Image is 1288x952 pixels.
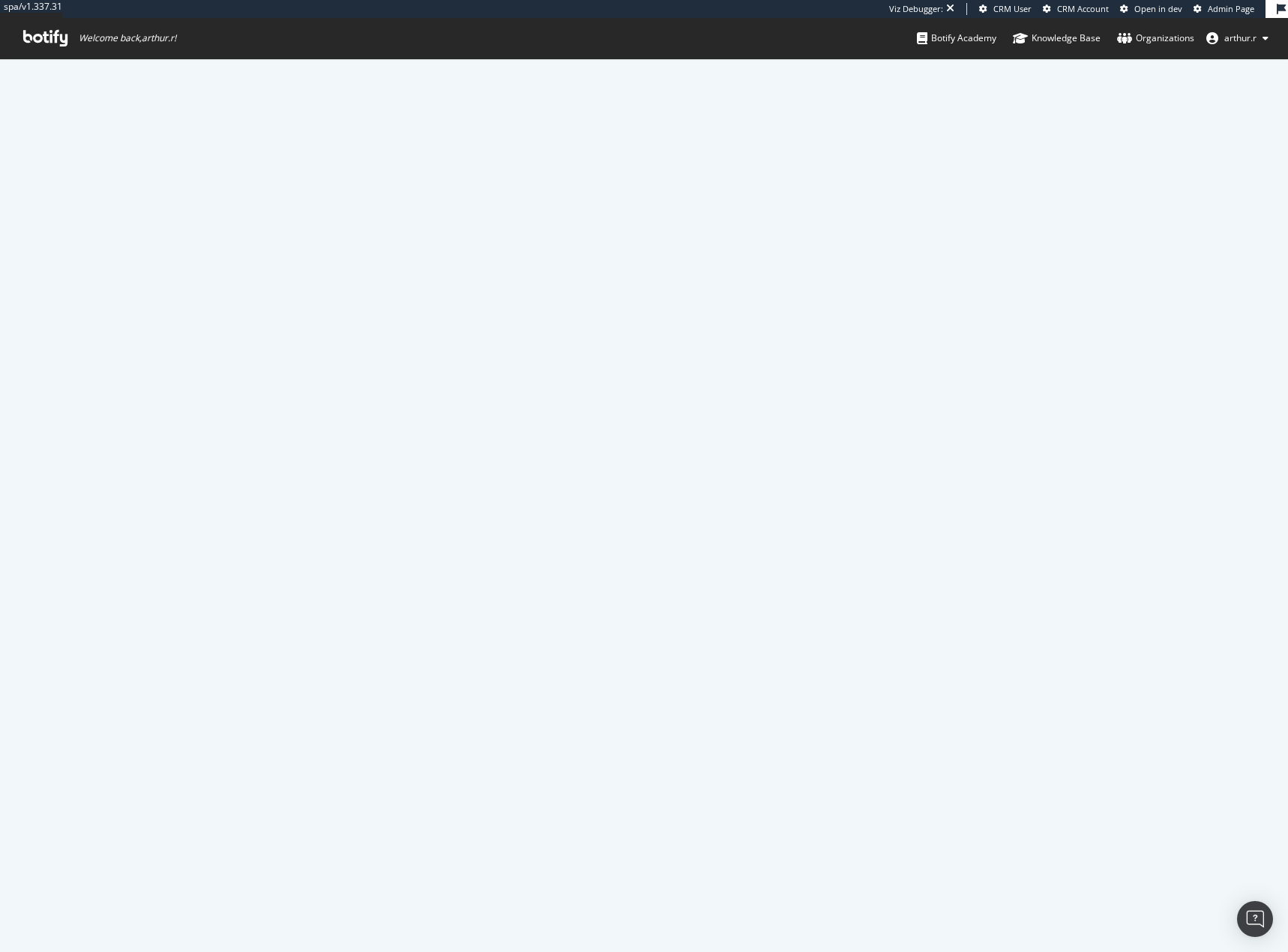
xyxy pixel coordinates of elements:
[1013,18,1101,58] a: Knowledge Base
[917,31,996,46] div: Botify Academy
[1043,3,1109,15] a: CRM Account
[1224,31,1257,44] span: arthur.r
[1117,18,1194,58] a: Organizations
[1134,3,1182,14] span: Open in dev
[1194,3,1254,15] a: Admin Page
[1117,31,1194,46] div: Organizations
[1208,3,1254,14] span: Admin Page
[1120,3,1182,15] a: Open in dev
[1013,31,1101,46] div: Knowledge Base
[889,3,943,15] div: Viz Debugger:
[993,3,1032,14] span: CRM User
[79,32,176,44] span: Welcome back, arthur.r !
[979,3,1032,15] a: CRM User
[590,466,698,520] div: animation
[1194,26,1281,50] button: arthur.r
[1057,3,1109,14] span: CRM Account
[1237,901,1273,937] div: Open Intercom Messenger
[917,18,996,58] a: Botify Academy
